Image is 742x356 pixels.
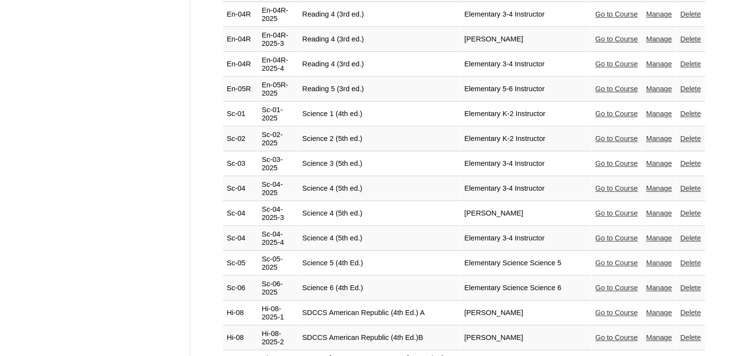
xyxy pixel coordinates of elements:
[646,184,672,192] a: Manage
[258,127,298,151] td: Sc-02-2025
[258,276,298,300] td: Sc-06-2025
[298,102,460,126] td: Science 1 (4th ed.)
[680,259,701,267] a: Delete
[461,177,591,201] td: Elementary 3-4 Instructor
[298,177,460,201] td: Science 4 (5th ed.)
[298,52,460,77] td: Reading 4 (3rd ed.)
[646,234,672,242] a: Manage
[461,2,591,27] td: Elementary 3-4 Instructor
[298,77,460,101] td: Reading 5 (3rd ed.)
[595,110,638,118] a: Go to Course
[223,2,258,27] td: En-04R
[646,309,672,316] a: Manage
[680,334,701,341] a: Delete
[298,276,460,300] td: Science 6 (4th Ed.)
[298,226,460,251] td: Science 4 (5th ed.)
[680,309,701,316] a: Delete
[461,77,591,101] td: Elementary 5-6 Instructor
[461,102,591,126] td: Elementary K-2 Instructor
[298,27,460,52] td: Reading 4 (3rd ed.)
[461,27,591,52] td: [PERSON_NAME]
[595,234,638,242] a: Go to Course
[680,159,701,167] a: Delete
[258,77,298,101] td: En-05R-2025
[223,177,258,201] td: Sc-04
[258,251,298,276] td: Sc-05-2025
[298,201,460,226] td: Science 4 (5th ed.)
[646,110,672,118] a: Manage
[595,85,638,93] a: Go to Course
[223,52,258,77] td: En-04R
[298,301,460,325] td: SDCCS American Republic (4th Ed.) A
[595,135,638,142] a: Go to Course
[258,152,298,176] td: Sc-03-2025
[223,102,258,126] td: Sc-01
[646,35,672,43] a: Manage
[223,251,258,276] td: Sc-05
[595,159,638,167] a: Go to Course
[595,209,638,217] a: Go to Course
[223,77,258,101] td: En-05R
[680,110,701,118] a: Delete
[223,27,258,52] td: En-04R
[680,135,701,142] a: Delete
[223,301,258,325] td: Hi-08
[223,276,258,300] td: Sc-06
[258,301,298,325] td: Hi-08-2025-1
[461,251,591,276] td: Elementary Science Science 5
[298,127,460,151] td: Science 2 (5th ed.)
[680,35,701,43] a: Delete
[258,226,298,251] td: Sc-04-2025-4
[298,251,460,276] td: Science 5 (4th Ed.)
[595,309,638,316] a: Go to Course
[680,234,701,242] a: Delete
[680,10,701,18] a: Delete
[298,2,460,27] td: Reading 4 (3rd ed.)
[461,201,591,226] td: [PERSON_NAME]
[461,326,591,350] td: [PERSON_NAME]
[461,152,591,176] td: Elementary 3-4 Instructor
[223,201,258,226] td: Sc-04
[258,52,298,77] td: En-04R-2025-4
[461,127,591,151] td: Elementary K-2 Instructor
[595,284,638,292] a: Go to Course
[646,135,672,142] a: Manage
[298,152,460,176] td: Science 3 (5th ed.)
[595,35,638,43] a: Go to Course
[646,259,672,267] a: Manage
[595,60,638,68] a: Go to Course
[223,226,258,251] td: Sc-04
[646,10,672,18] a: Manage
[258,177,298,201] td: Sc-04-2025
[646,284,672,292] a: Manage
[461,226,591,251] td: Elementary 3-4 Instructor
[595,334,638,341] a: Go to Course
[680,209,701,217] a: Delete
[258,201,298,226] td: Sc-04-2025-3
[595,259,638,267] a: Go to Course
[595,10,638,18] a: Go to Course
[461,301,591,325] td: [PERSON_NAME]
[595,184,638,192] a: Go to Course
[646,159,672,167] a: Manage
[680,284,701,292] a: Delete
[646,85,672,93] a: Manage
[680,60,701,68] a: Delete
[461,52,591,77] td: Elementary 3-4 Instructor
[258,326,298,350] td: Hi-08-2025-2
[258,102,298,126] td: Sc-01-2025
[680,85,701,93] a: Delete
[258,27,298,52] td: En-04R-2025-3
[223,152,258,176] td: Sc-03
[680,184,701,192] a: Delete
[461,276,591,300] td: Elementary Science Science 6
[646,60,672,68] a: Manage
[258,2,298,27] td: En-04R-2025
[223,326,258,350] td: Hi-08
[298,326,460,350] td: SDCCS American Republic (4th Ed.)B
[646,334,672,341] a: Manage
[646,209,672,217] a: Manage
[223,127,258,151] td: Sc-02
